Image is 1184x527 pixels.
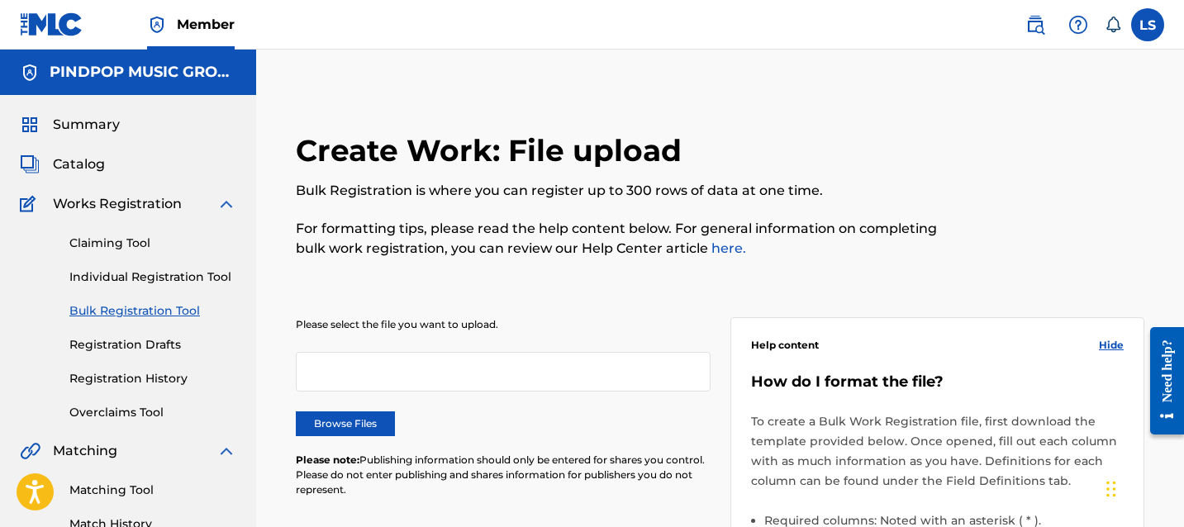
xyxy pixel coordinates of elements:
[69,302,236,320] a: Bulk Registration Tool
[69,268,236,286] a: Individual Registration Tool
[20,115,120,135] a: SummarySummary
[296,317,711,332] p: Please select the file you want to upload.
[296,219,949,259] p: For formatting tips, please read the help content below. For general information on completing bu...
[50,63,236,82] h5: PINDPOP MUSIC GROUP
[1131,8,1164,41] div: User Menu
[20,441,40,461] img: Matching
[1106,464,1116,514] div: Drag
[20,194,41,214] img: Works Registration
[1138,315,1184,448] iframe: Resource Center
[69,370,236,387] a: Registration History
[69,336,236,354] a: Registration Drafts
[53,194,182,214] span: Works Registration
[147,15,167,35] img: Top Rightsholder
[1068,15,1088,35] img: help
[296,132,690,169] h2: Create Work: File upload
[1101,448,1184,527] iframe: Chat Widget
[53,441,117,461] span: Matching
[1105,17,1121,33] div: Notifications
[20,63,40,83] img: Accounts
[1062,8,1095,41] div: Help
[751,373,1125,392] h5: How do I format the file?
[216,441,236,461] img: expand
[708,240,746,256] a: here.
[216,194,236,214] img: expand
[296,453,359,466] span: Please note:
[1025,15,1045,35] img: search
[69,235,236,252] a: Claiming Tool
[69,404,236,421] a: Overclaims Tool
[296,411,395,436] label: Browse Files
[20,115,40,135] img: Summary
[296,181,949,201] p: Bulk Registration is where you can register up to 300 rows of data at one time.
[1019,8,1052,41] a: Public Search
[69,482,236,499] a: Matching Tool
[751,411,1125,491] p: To create a Bulk Work Registration file, first download the template provided below. Once opened,...
[1099,338,1124,353] span: Hide
[20,154,105,174] a: CatalogCatalog
[53,115,120,135] span: Summary
[177,15,235,34] span: Member
[296,453,711,497] p: Publishing information should only be entered for shares you control. Please do not enter publish...
[751,338,819,353] span: Help content
[53,154,105,174] span: Catalog
[20,12,83,36] img: MLC Logo
[20,154,40,174] img: Catalog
